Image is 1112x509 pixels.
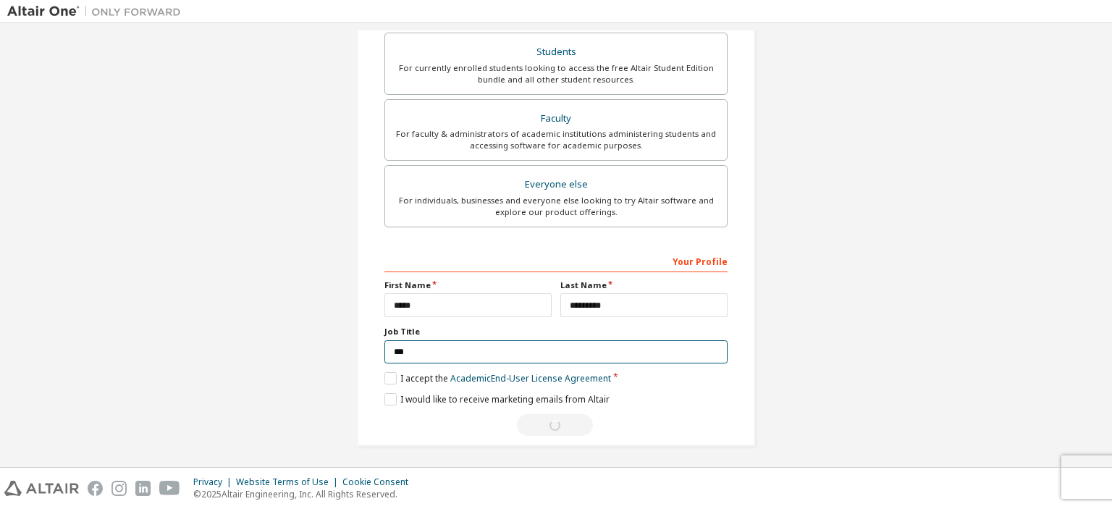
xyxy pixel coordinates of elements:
[394,42,718,62] div: Students
[560,279,728,291] label: Last Name
[384,372,611,384] label: I accept the
[384,326,728,337] label: Job Title
[111,481,127,496] img: instagram.svg
[88,481,103,496] img: facebook.svg
[193,476,236,488] div: Privacy
[394,174,718,195] div: Everyone else
[135,481,151,496] img: linkedin.svg
[7,4,188,19] img: Altair One
[384,249,728,272] div: Your Profile
[193,488,417,500] p: © 2025 Altair Engineering, Inc. All Rights Reserved.
[450,372,611,384] a: Academic End-User License Agreement
[4,481,79,496] img: altair_logo.svg
[384,279,552,291] label: First Name
[236,476,342,488] div: Website Terms of Use
[384,393,610,405] label: I would like to receive marketing emails from Altair
[394,109,718,129] div: Faculty
[159,481,180,496] img: youtube.svg
[394,195,718,218] div: For individuals, businesses and everyone else looking to try Altair software and explore our prod...
[394,62,718,85] div: For currently enrolled students looking to access the free Altair Student Edition bundle and all ...
[342,476,417,488] div: Cookie Consent
[394,128,718,151] div: For faculty & administrators of academic institutions administering students and accessing softwa...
